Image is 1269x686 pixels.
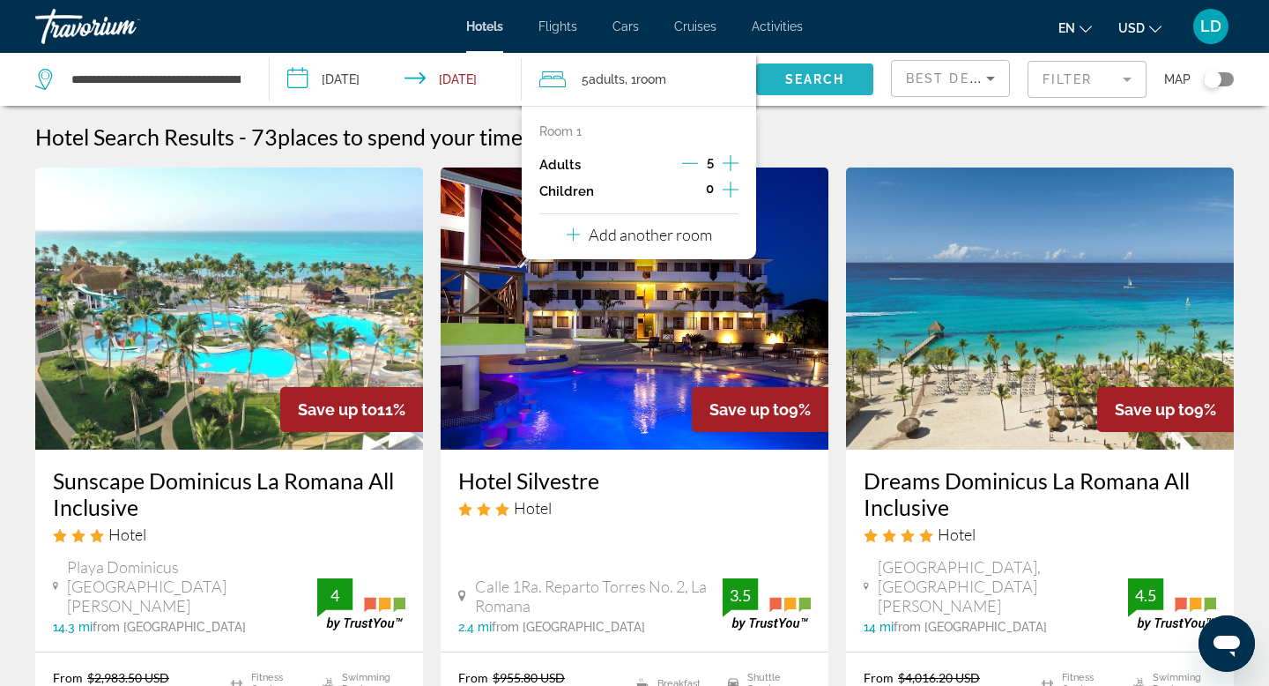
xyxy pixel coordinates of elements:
span: Map [1164,67,1191,92]
button: Decrement children [681,181,697,202]
div: 4 [317,585,352,606]
p: Add another room [589,225,712,244]
button: Change currency [1118,15,1161,41]
span: Playa Dominicus [GEOGRAPHIC_DATA][PERSON_NAME] [67,557,317,615]
p: Adults [539,158,581,173]
span: 14.3 mi [53,620,93,634]
span: Search [785,72,845,86]
span: Save up to [709,400,789,419]
span: From [458,670,488,685]
span: Save up to [298,400,377,419]
del: $955.80 USD [493,670,565,685]
div: 9% [692,387,828,432]
img: Hotel image [35,168,423,450]
span: 0 [706,182,714,196]
span: 14 mi [864,620,894,634]
span: From [53,670,83,685]
p: Children [539,184,594,199]
iframe: Button to launch messaging window [1198,615,1255,672]
a: Hotel Silvestre [458,467,811,494]
span: 5 [582,67,625,92]
span: From [864,670,894,685]
img: trustyou-badge.svg [1128,578,1216,630]
del: $2,983.50 USD [87,670,169,685]
span: from [GEOGRAPHIC_DATA] [492,620,645,634]
img: Hotel image [441,168,828,450]
span: 2.4 mi [458,620,492,634]
span: from [GEOGRAPHIC_DATA] [93,620,246,634]
button: Travelers: 5 adults, 0 children [522,53,756,106]
button: Check-in date: Jul 11, 2026 Check-out date: Jul 21, 2026 [270,53,522,106]
button: Add another room [567,214,712,250]
span: Hotel [514,498,552,518]
span: en [1058,21,1075,35]
span: 5 [707,155,714,169]
img: trustyou-badge.svg [723,578,811,630]
a: Flights [538,19,577,34]
span: Room [636,72,666,86]
span: Calle 1Ra. Reparto Torres No. 2, La Romana [475,577,723,615]
img: Hotel image [846,168,1234,450]
mat-select: Sort by [906,68,995,89]
button: Toggle map [1191,71,1234,87]
a: Dreams Dominicus La Romana All Inclusive [864,467,1216,520]
img: trustyou-badge.svg [317,578,405,630]
a: Activities [752,19,803,34]
div: 3.5 [723,585,758,606]
span: [GEOGRAPHIC_DATA], [GEOGRAPHIC_DATA][PERSON_NAME] [878,557,1128,615]
button: Filter [1028,60,1147,99]
a: Cars [612,19,639,34]
div: 4 star Hotel [864,525,1216,544]
span: USD [1118,21,1145,35]
button: Decrement adults [682,154,698,175]
div: 3 star Hotel [53,525,405,544]
span: Best Deals [906,71,998,86]
span: Adults [589,72,625,86]
span: places to spend your time [278,123,523,150]
button: Search [756,63,873,95]
span: Hotel [938,525,976,544]
a: Sunscape Dominicus La Romana All Inclusive [53,467,405,520]
span: Hotel [108,525,146,544]
button: Increment adults [723,152,738,178]
div: 3 star Hotel [458,498,811,518]
button: Increment children [723,178,738,205]
div: 9% [1097,387,1234,432]
button: User Menu [1188,8,1234,45]
span: LD [1200,18,1221,35]
a: Cruises [674,19,716,34]
p: Room 1 [539,124,582,138]
h2: 73 [251,123,523,150]
span: Save up to [1115,400,1194,419]
a: Travorium [35,4,211,49]
del: $4,016.20 USD [898,670,980,685]
a: Hotels [466,19,503,34]
span: , 1 [625,67,666,92]
button: Change language [1058,15,1092,41]
h1: Hotel Search Results [35,123,234,150]
span: - [239,123,247,150]
div: 11% [280,387,423,432]
div: 4.5 [1128,585,1163,606]
span: from [GEOGRAPHIC_DATA] [894,620,1047,634]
